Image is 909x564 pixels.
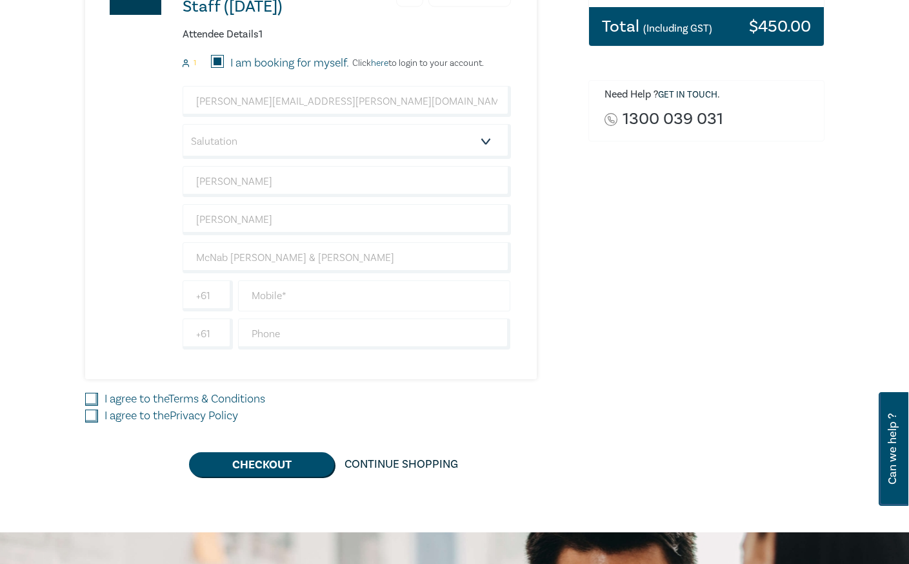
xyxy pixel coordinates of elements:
[643,22,712,35] small: (Including GST)
[886,400,899,498] span: Can we help ?
[749,18,811,35] h3: $ 450.00
[230,55,349,72] label: I am booking for myself.
[168,392,265,406] a: Terms & Conditions
[105,408,238,424] label: I agree to the
[349,58,484,68] p: Click to login to your account.
[602,18,712,35] h3: Total
[194,59,196,68] small: 1
[183,166,511,197] input: First Name*
[658,89,717,101] a: Get in touch
[334,452,468,477] a: Continue Shopping
[105,391,265,408] label: I agree to the
[371,57,388,69] a: here
[183,28,511,41] h6: Attendee Details 1
[170,408,238,423] a: Privacy Policy
[623,110,723,128] a: 1300 039 031
[238,280,511,311] input: Mobile*
[183,319,233,350] input: +61
[189,452,334,477] button: Checkout
[183,280,233,311] input: +61
[183,204,511,235] input: Last Name*
[604,89,814,101] h6: Need Help ? .
[183,242,511,273] input: Company
[238,319,511,350] input: Phone
[183,86,511,117] input: Attendee Email*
